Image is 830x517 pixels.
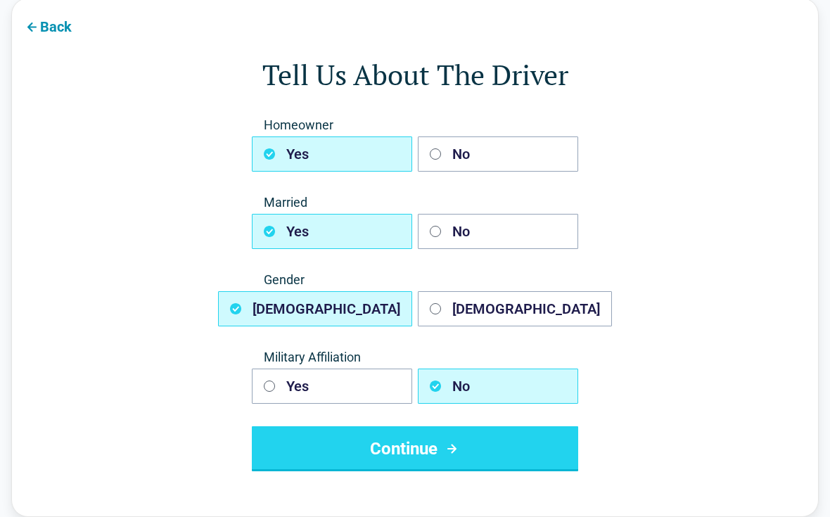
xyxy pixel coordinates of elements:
[252,137,412,172] button: Yes
[252,427,578,472] button: Continue
[252,369,412,404] button: Yes
[68,56,762,95] h1: Tell Us About The Driver
[418,369,578,404] button: No
[418,292,612,327] button: [DEMOGRAPHIC_DATA]
[252,195,578,212] span: Married
[418,215,578,250] button: No
[12,11,83,42] button: Back
[218,292,412,327] button: [DEMOGRAPHIC_DATA]
[252,117,578,134] span: Homeowner
[252,350,578,366] span: Military Affiliation
[418,137,578,172] button: No
[252,272,578,289] span: Gender
[252,215,412,250] button: Yes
